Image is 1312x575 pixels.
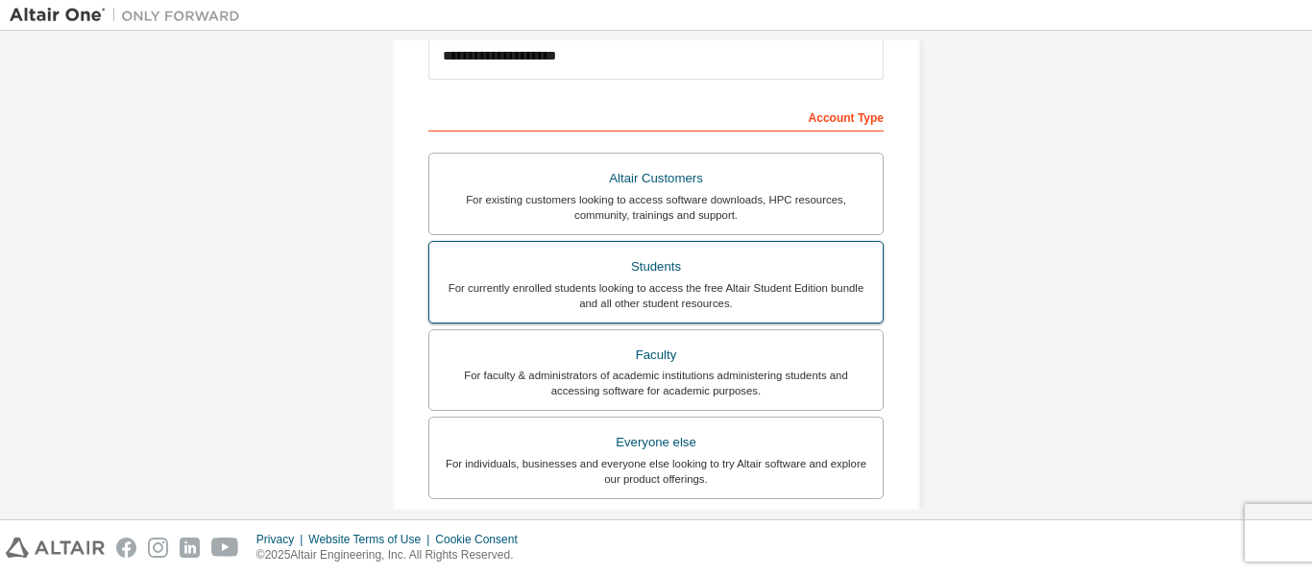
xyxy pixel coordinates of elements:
div: For faculty & administrators of academic institutions administering students and accessing softwa... [441,368,871,398]
img: linkedin.svg [180,538,200,558]
img: youtube.svg [211,538,239,558]
div: Website Terms of Use [308,532,435,547]
div: Altair Customers [441,165,871,192]
img: facebook.svg [116,538,136,558]
div: For individuals, businesses and everyone else looking to try Altair software and explore our prod... [441,456,871,487]
div: For existing customers looking to access software downloads, HPC resources, community, trainings ... [441,192,871,223]
div: Everyone else [441,429,871,456]
img: instagram.svg [148,538,168,558]
div: Privacy [256,532,308,547]
div: For currently enrolled students looking to access the free Altair Student Edition bundle and all ... [441,280,871,311]
img: Altair One [10,6,250,25]
p: © 2025 Altair Engineering, Inc. All Rights Reserved. [256,547,529,563]
div: Account Type [428,101,884,132]
div: Cookie Consent [435,532,528,547]
div: Students [441,253,871,280]
img: altair_logo.svg [6,538,105,558]
div: Faculty [441,342,871,369]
